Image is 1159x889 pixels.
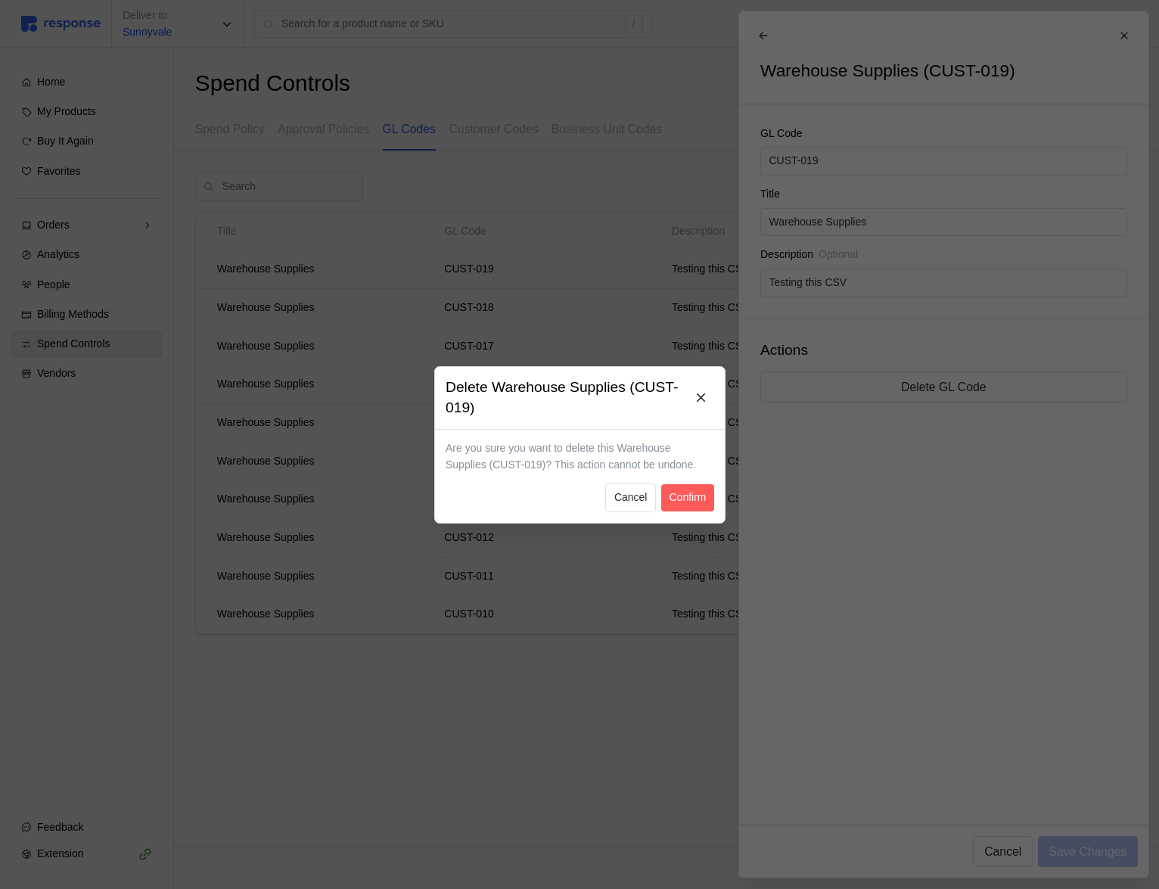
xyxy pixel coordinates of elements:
p: Are you sure you want to delete this Warehouse Supplies (CUST-019)? This action cannot be undone. [446,440,714,472]
p: Cancel [614,490,647,506]
h3: Delete Warehouse Supplies (CUST-019) [446,378,688,418]
button: Confirm [660,484,713,511]
button: Cancel [605,483,656,512]
p: Confirm [669,490,706,506]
